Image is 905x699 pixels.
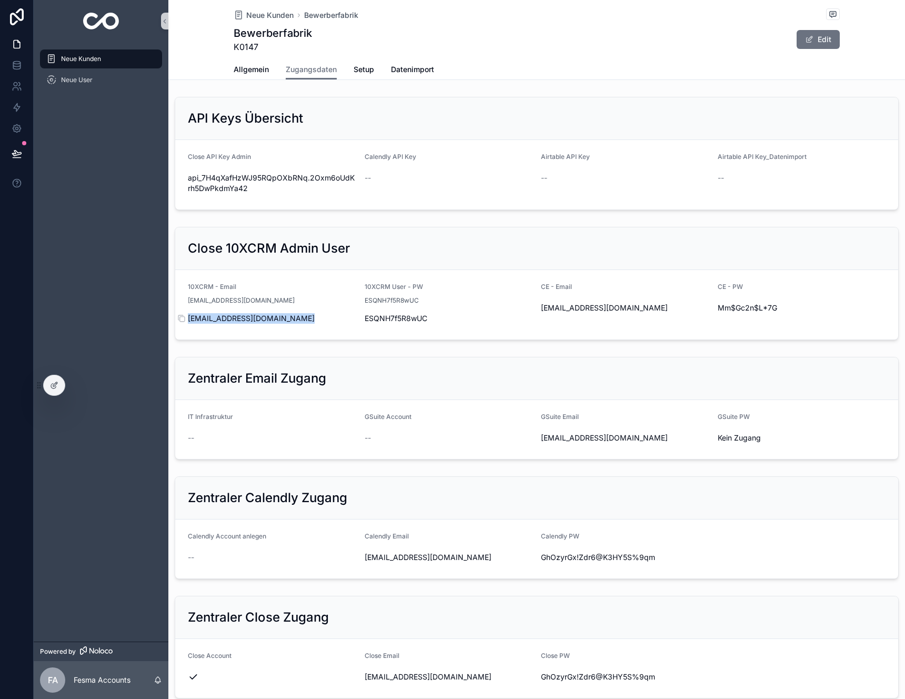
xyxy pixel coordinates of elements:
[48,674,58,686] span: FA
[365,652,399,660] span: Close Email
[234,64,269,75] span: Allgemein
[188,283,236,291] span: 10XCRM - Email
[365,173,371,183] span: --
[61,55,101,63] span: Neue Kunden
[718,153,807,161] span: Airtable API Key_Datenimport
[188,413,233,421] span: IT Infrastruktur
[365,552,533,563] span: [EMAIL_ADDRESS][DOMAIN_NAME]
[541,173,547,183] span: --
[541,672,709,682] span: GhOzyrGx!Zdr6@K3HY5S%9qm
[365,283,423,291] span: 10XCRM User - PW
[391,64,434,75] span: Datenimport
[365,313,533,324] span: ESQNH7f5R8wUC
[188,296,295,305] span: [EMAIL_ADDRESS][DOMAIN_NAME]
[365,413,411,421] span: GSuite Account
[188,370,326,387] h2: Zentraler Email Zugang
[365,672,533,682] span: [EMAIL_ADDRESS][DOMAIN_NAME]
[365,532,409,540] span: Calendly Email
[541,303,709,313] span: [EMAIL_ADDRESS][DOMAIN_NAME]
[188,532,266,540] span: Calendly Account anlegen
[234,60,269,81] a: Allgemein
[188,652,232,660] span: Close Account
[188,552,194,563] span: --
[718,303,886,313] span: Mm$Gc2n$L*7G
[34,42,168,103] div: scrollable content
[718,433,886,443] span: Kein Zugang
[797,30,840,49] button: Edit
[718,283,743,291] span: CE - PW
[188,609,329,626] h2: Zentraler Close Zugang
[541,433,709,443] span: [EMAIL_ADDRESS][DOMAIN_NAME]
[718,413,750,421] span: GSuite PW
[40,71,162,89] a: Neue User
[188,240,350,257] h2: Close 10XCRM Admin User
[541,532,579,540] span: Calendly PW
[83,13,119,29] img: App logo
[541,283,572,291] span: CE - Email
[234,26,312,41] h1: Bewerberfabrik
[40,49,162,68] a: Neue Kunden
[365,296,419,305] span: ESQNH7f5R8wUC
[286,64,337,75] span: Zugangsdaten
[234,10,294,21] a: Neue Kunden
[40,647,76,656] span: Powered by
[304,10,358,21] a: Bewerberfabrik
[188,153,251,161] span: Close API Key Admin
[188,490,347,506] h2: Zentraler Calendly Zugang
[188,313,356,324] span: [EMAIL_ADDRESS][DOMAIN_NAME]
[188,173,356,194] span: api_7H4qXafHzWJ95RQpOXbRNq.2Oxm6oUdKrh5DwPkdmYa42
[718,173,724,183] span: --
[365,153,416,161] span: Calendly API Key
[541,153,590,161] span: Airtable API Key
[34,642,168,661] a: Powered by
[188,110,303,127] h2: API Keys Übersicht
[286,60,337,80] a: Zugangsdaten
[74,675,130,685] p: Fesma Accounts
[354,60,374,81] a: Setup
[354,64,374,75] span: Setup
[246,10,294,21] span: Neue Kunden
[391,60,434,81] a: Datenimport
[541,413,579,421] span: GSuite Email
[541,552,709,563] span: GhOzyrGx!Zdr6@K3HY5S%9qm
[365,433,371,443] span: --
[188,433,194,443] span: --
[541,652,570,660] span: Close PW
[61,76,93,84] span: Neue User
[234,41,312,53] span: K0147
